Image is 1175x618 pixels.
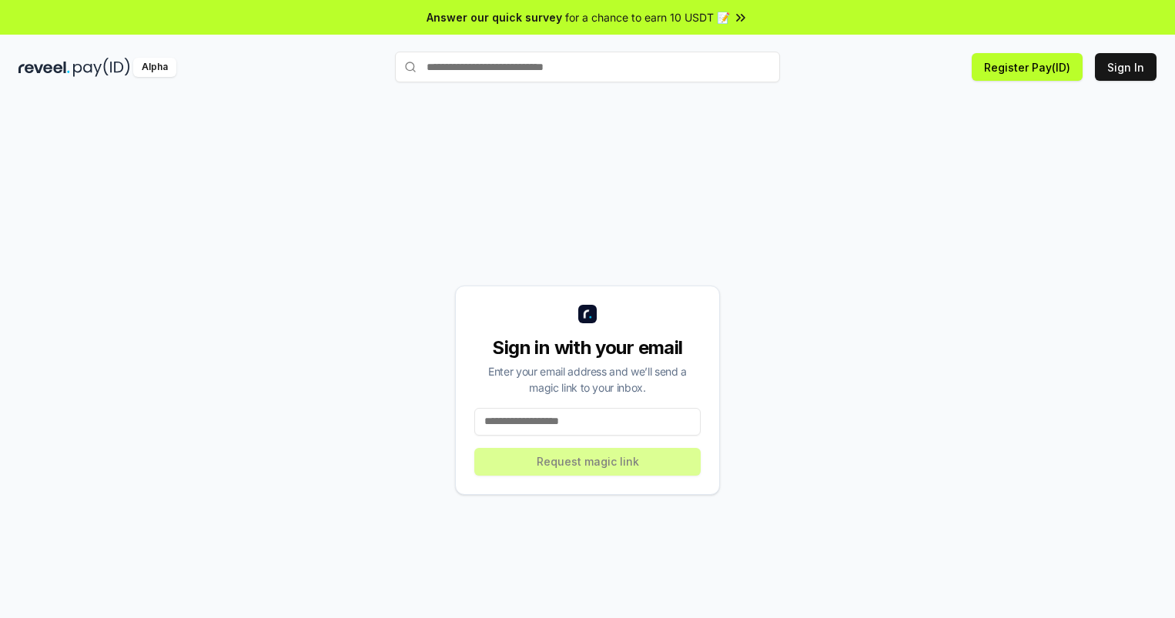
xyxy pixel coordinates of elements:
img: pay_id [73,58,130,77]
img: logo_small [578,305,597,323]
img: reveel_dark [18,58,70,77]
div: Alpha [133,58,176,77]
div: Enter your email address and we’ll send a magic link to your inbox. [474,363,701,396]
span: Answer our quick survey [427,9,562,25]
button: Register Pay(ID) [972,53,1083,81]
div: Sign in with your email [474,336,701,360]
button: Sign In [1095,53,1157,81]
span: for a chance to earn 10 USDT 📝 [565,9,730,25]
